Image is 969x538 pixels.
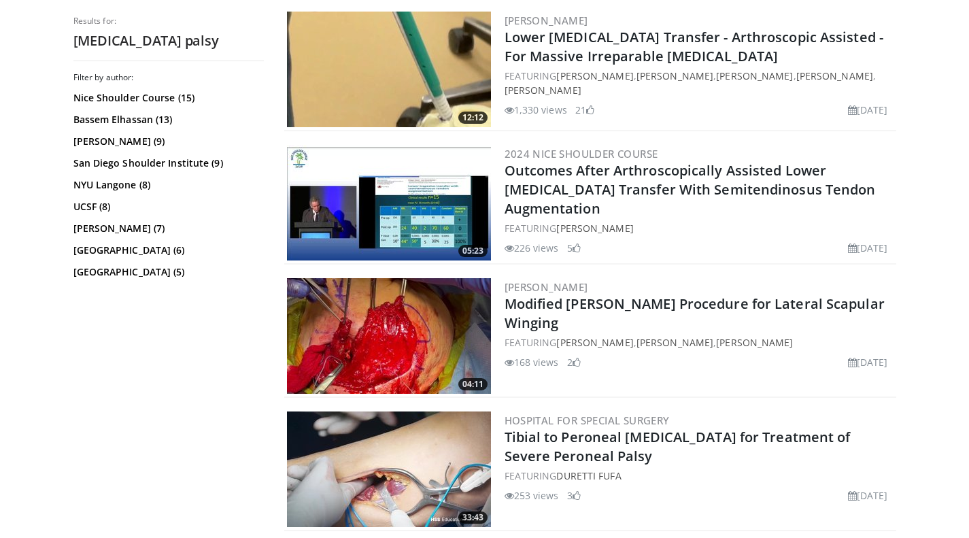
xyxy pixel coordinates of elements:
img: 83f04c9e-407e-4eea-8b09-72af40023683.300x170_q85_crop-smart_upscale.jpg [287,278,491,394]
a: [PERSON_NAME] [796,69,873,82]
a: Duretti Fufa [556,469,621,482]
a: 12:12 [287,12,491,127]
a: [PERSON_NAME] [716,336,793,349]
p: Results for: [73,16,264,27]
a: [GEOGRAPHIC_DATA] (6) [73,243,260,257]
a: [PERSON_NAME] [556,69,633,82]
img: 4a3997a5-6c5a-49b3-a6e4-63fcd0a066a7.300x170_q85_crop-smart_upscale.jpg [287,411,491,527]
a: [PERSON_NAME] (7) [73,222,260,235]
img: 981bb8ac-0ea2-4b13-8834-c6fc76c6e7de.300x170_q85_crop-smart_upscale.jpg [287,12,491,127]
div: FEATURING , , , , [505,69,894,97]
li: 168 views [505,355,559,369]
li: 3 [567,488,581,503]
h3: Filter by author: [73,72,264,83]
a: [PERSON_NAME] [636,336,713,349]
span: 04:11 [458,378,488,390]
a: UCSF (8) [73,200,260,214]
a: Lower [MEDICAL_DATA] Transfer - Arthroscopic Assisted - For Massive Irreparable [MEDICAL_DATA] [505,28,884,65]
a: Hospital for Special Surgery [505,414,670,427]
a: [PERSON_NAME] (9) [73,135,260,148]
span: 05:23 [458,245,488,257]
a: Nice Shoulder Course (15) [73,91,260,105]
li: 253 views [505,488,559,503]
h2: [MEDICAL_DATA] palsy [73,32,264,50]
a: [PERSON_NAME] [636,69,713,82]
a: Modified [PERSON_NAME] Procedure for Lateral Scapular Winging [505,295,885,332]
li: [DATE] [848,488,888,503]
li: 226 views [505,241,559,255]
a: 2024 Nice Shoulder Course [505,147,658,161]
li: [DATE] [848,355,888,369]
li: 1,330 views [505,103,567,117]
a: Tibial to Peroneal [MEDICAL_DATA] for Treatment of Severe Peroneal Palsy [505,428,851,465]
a: 05:23 [287,145,491,260]
span: 33:43 [458,511,488,524]
span: 12:12 [458,112,488,124]
a: [PERSON_NAME] [505,280,588,294]
li: 2 [567,355,581,369]
div: FEATURING [505,469,894,483]
a: Outcomes After Arthroscopically Assisted Lower [MEDICAL_DATA] Transfer With Semitendinosus Tendon... [505,161,876,218]
a: [PERSON_NAME] [505,14,588,27]
div: FEATURING [505,221,894,235]
a: [PERSON_NAME] [505,84,581,97]
a: [PERSON_NAME] [556,222,633,235]
a: [PERSON_NAME] [716,69,793,82]
li: 5 [567,241,581,255]
a: NYU Langone (8) [73,178,260,192]
a: Bassem Elhassan (13) [73,113,260,127]
div: FEATURING , , [505,335,894,350]
a: [GEOGRAPHIC_DATA] (5) [73,265,260,279]
img: 5a1ed4e3-c1c8-46ae-bcaf-95c393f89525.300x170_q85_crop-smart_upscale.jpg [287,145,491,260]
a: 04:11 [287,278,491,394]
a: [PERSON_NAME] [556,336,633,349]
li: 21 [575,103,594,117]
a: 33:43 [287,411,491,527]
li: [DATE] [848,103,888,117]
li: [DATE] [848,241,888,255]
a: San Diego Shoulder Institute (9) [73,156,260,170]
